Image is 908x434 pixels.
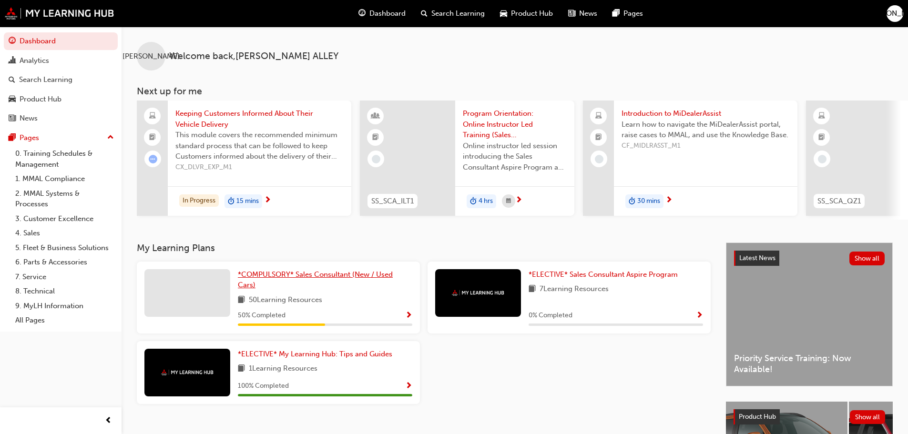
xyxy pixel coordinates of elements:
span: This module covers the recommended minimum standard process that can be followed to keep Customer... [175,130,344,162]
span: Dashboard [369,8,406,19]
span: learningRecordVerb_NONE-icon [818,155,826,163]
span: learningRecordVerb_ATTEMPT-icon [149,155,157,163]
span: learningRecordVerb_NONE-icon [595,155,603,163]
span: SS_SCA_ILT1 [371,196,414,207]
a: *COMPULSORY* Sales Consultant (New / Used Cars) [238,269,412,291]
a: SS_SCA_ILT1Program Orientation: Online Instructor Led Training (Sales Consultant Aspire Program)O... [360,101,574,216]
a: Latest NewsShow allPriority Service Training: Now Available! [726,242,893,386]
span: booktick-icon [149,131,156,144]
span: pages-icon [612,8,620,20]
a: pages-iconPages [605,4,651,23]
span: Online instructor led session introducing the Sales Consultant Aspire Program and outlining what ... [463,141,567,173]
a: news-iconNews [561,4,605,23]
span: search-icon [421,8,428,20]
span: Show Progress [405,382,412,391]
span: book-icon [529,283,536,295]
span: next-icon [665,196,673,205]
span: [PERSON_NAME] [122,51,180,62]
span: Product Hub [739,413,776,421]
div: In Progress [179,194,219,207]
a: *ELECTIVE* My Learning Hub: Tips and Guides [238,349,396,360]
a: 6. Parts & Accessories [11,255,118,270]
a: car-iconProduct Hub [492,4,561,23]
a: News [4,110,118,127]
span: 4 hrs [479,196,493,207]
span: guage-icon [9,37,16,46]
button: Show Progress [696,310,703,322]
span: booktick-icon [372,131,379,144]
span: book-icon [238,363,245,375]
span: SS_SCA_QZ1 [817,196,861,207]
span: laptop-icon [595,110,602,122]
span: 0 % Completed [529,310,572,321]
button: [PERSON_NAME] [887,5,903,22]
span: news-icon [9,114,16,123]
a: Dashboard [4,32,118,50]
span: CX_DLVR_EXP_M1 [175,162,344,173]
span: booktick-icon [818,131,825,144]
span: Search Learning [431,8,485,19]
span: calendar-icon [506,195,511,207]
span: 100 % Completed [238,381,289,392]
span: 50 % Completed [238,310,286,321]
span: search-icon [9,76,15,84]
span: car-icon [500,8,507,20]
span: 50 Learning Resources [249,294,322,306]
a: 1. MMAL Compliance [11,172,118,186]
a: Search Learning [4,71,118,89]
span: guage-icon [358,8,366,20]
span: *COMPULSORY* Sales Consultant (New / Used Cars) [238,270,393,290]
a: search-iconSearch Learning [413,4,492,23]
span: car-icon [9,95,16,104]
span: Welcome back , [PERSON_NAME] ALLEY [169,51,338,62]
span: Keeping Customers Informed About Their Vehicle Delivery [175,108,344,130]
a: Analytics [4,52,118,70]
div: News [20,113,38,124]
span: duration-icon [629,195,635,208]
button: Pages [4,129,118,147]
div: Product Hub [20,94,61,105]
img: mmal [452,290,504,296]
a: 2. MMAL Systems & Processes [11,186,118,212]
span: next-icon [515,196,522,205]
a: Product HubShow all [734,409,885,424]
a: 3. Customer Excellence [11,212,118,226]
span: Show Progress [405,312,412,320]
span: Latest News [739,254,775,262]
h3: Next up for me [122,86,908,97]
span: book-icon [238,294,245,306]
button: DashboardAnalyticsSearch LearningProduct HubNews [4,30,118,129]
img: mmal [161,369,214,375]
span: 7 Learning Resources [540,283,609,295]
button: Show all [850,410,886,424]
a: mmal [5,7,114,20]
span: next-icon [264,196,271,205]
span: CF_MIDLRASST_M1 [622,141,790,151]
span: News [579,8,597,19]
span: laptop-icon [149,110,156,122]
a: All Pages [11,313,118,328]
a: Keeping Customers Informed About Their Vehicle DeliveryThis module covers the recommended minimum... [137,101,351,216]
div: Pages [20,132,39,143]
span: duration-icon [470,195,477,208]
a: 9. MyLH Information [11,299,118,313]
span: news-icon [568,8,575,20]
span: up-icon [107,131,114,144]
a: 4. Sales [11,226,118,241]
button: Show Progress [405,310,412,322]
span: prev-icon [105,415,112,427]
span: learningResourceType_INSTRUCTOR_LED-icon [372,110,379,122]
a: Latest NewsShow all [734,251,885,266]
span: Show Progress [696,312,703,320]
span: *ELECTIVE* Sales Consultant Aspire Program [529,270,678,279]
a: 0. Training Schedules & Management [11,146,118,172]
span: Introduction to MiDealerAssist [622,108,790,119]
a: Introduction to MiDealerAssistLearn how to navigate the MiDealerAssist portal, raise cases to MMA... [583,101,797,216]
span: pages-icon [9,134,16,142]
span: Program Orientation: Online Instructor Led Training (Sales Consultant Aspire Program) [463,108,567,141]
span: 30 mins [637,196,660,207]
a: Product Hub [4,91,118,108]
span: Learn how to navigate the MiDealerAssist portal, raise cases to MMAL, and use the Knowledge Base. [622,119,790,141]
span: duration-icon [228,195,235,208]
